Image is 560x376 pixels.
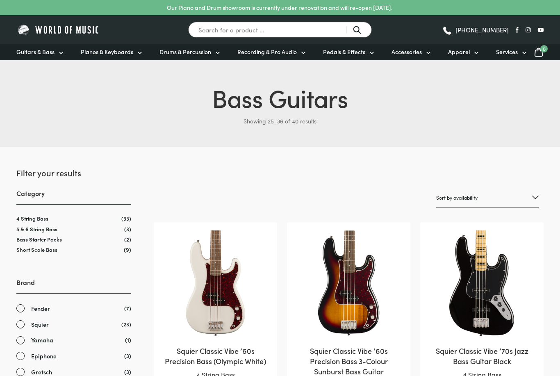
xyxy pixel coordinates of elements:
[16,189,131,205] h3: Category
[448,48,470,56] span: Apparel
[237,48,297,56] span: Recording & Pro Audio
[124,226,131,232] span: (3)
[31,320,49,329] span: Squier
[31,304,50,313] span: Fender
[436,188,539,207] select: Shop order
[16,214,48,222] a: 4 String Bass
[16,225,57,233] a: 5 & 6 String Bass
[124,351,131,360] span: (3)
[167,3,392,12] p: Our Piano and Drum showroom is currently under renovation and will re-open [DATE].
[16,114,544,128] p: Showing 25–36 of 40 results
[496,48,518,56] span: Services
[323,48,365,56] span: Pedals & Effects
[392,48,422,56] span: Accessories
[16,351,131,361] a: Epiphone
[162,230,269,337] img: Squier Classic Vibe '60s Precision Bass Olympic White body view
[295,230,402,337] img: Squier Classic Vibe '60s Precision Bass 3-Color Sunburst
[16,320,131,329] a: Squier
[159,48,211,56] span: Drums & Percussion
[16,48,55,56] span: Guitars & Bass
[124,367,131,376] span: (3)
[31,351,57,361] span: Epiphone
[16,278,131,294] h3: Brand
[455,27,509,33] span: [PHONE_NUMBER]
[16,304,131,313] a: Fender
[16,23,100,36] img: World of Music
[81,48,133,56] span: Pianos & Keyboards
[162,346,269,366] h2: Squier Classic Vibe ’60s Precision Bass (Olympic White)
[428,346,535,366] h2: Squier Classic Vibe ’70s Jazz Bass Guitar Black
[124,304,131,312] span: (7)
[124,246,131,253] span: (9)
[124,236,131,243] span: (2)
[428,230,535,337] img: Squier Classic Vibe '70s Jazz Bass Black
[540,45,548,52] span: 0
[121,215,131,222] span: (33)
[188,22,372,38] input: Search for a product ...
[125,335,131,344] span: (1)
[121,320,131,328] span: (23)
[16,246,57,253] a: Short Scale Bass
[16,80,544,114] h1: Bass Guitars
[441,286,560,376] iframe: Chat with our support team
[16,235,62,243] a: Bass Starter Packs
[16,167,131,178] h2: Filter your results
[16,335,131,345] a: Yamaha
[442,24,509,36] a: [PHONE_NUMBER]
[31,335,53,345] span: Yamaha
